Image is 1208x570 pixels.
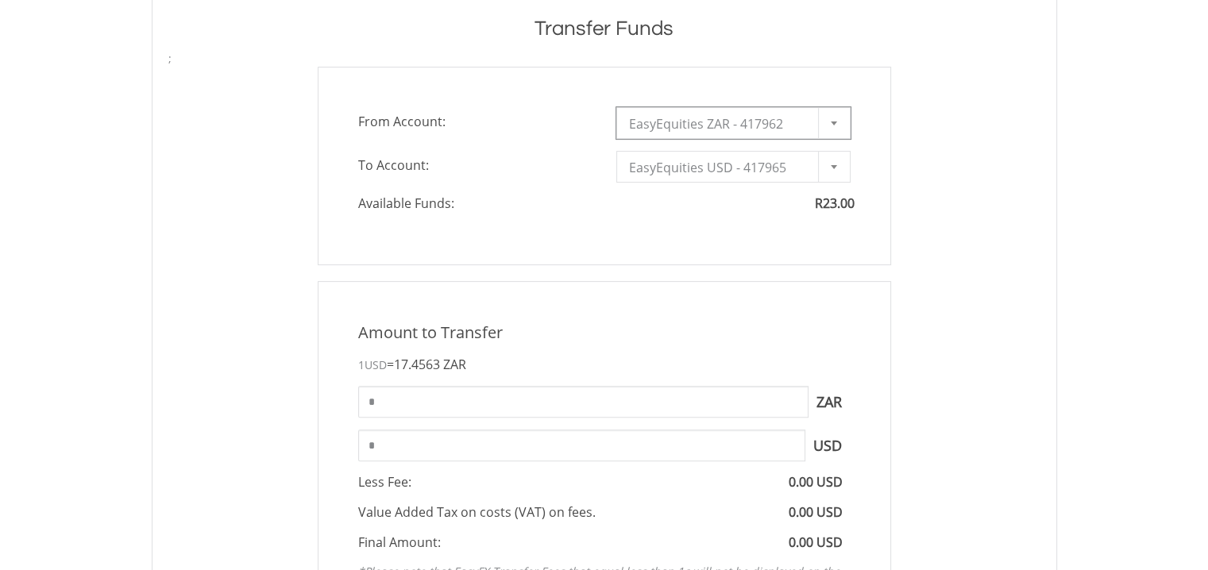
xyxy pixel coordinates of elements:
[629,108,814,140] span: EasyEquities ZAR - 417962
[387,356,466,373] span: =
[394,356,440,373] span: 17.4563
[789,503,843,521] span: 0.00 USD
[358,473,411,491] span: Less Fee:
[346,322,863,345] div: Amount to Transfer
[346,151,604,179] span: To Account:
[443,356,466,373] span: ZAR
[346,107,604,136] span: From Account:
[629,152,814,183] span: EasyEquities USD - 417965
[805,429,851,461] span: USD
[365,357,387,372] span: USD
[789,473,843,491] span: 0.00 USD
[168,14,1040,43] h1: Transfer Funds
[358,357,387,372] span: 1
[346,194,604,213] span: Available Funds:
[809,386,851,418] span: ZAR
[358,503,596,521] span: Value Added Tax on costs (VAT) on fees.
[789,533,843,551] span: 0.00 USD
[815,194,855,212] span: R23.00
[358,533,441,551] span: Final Amount:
